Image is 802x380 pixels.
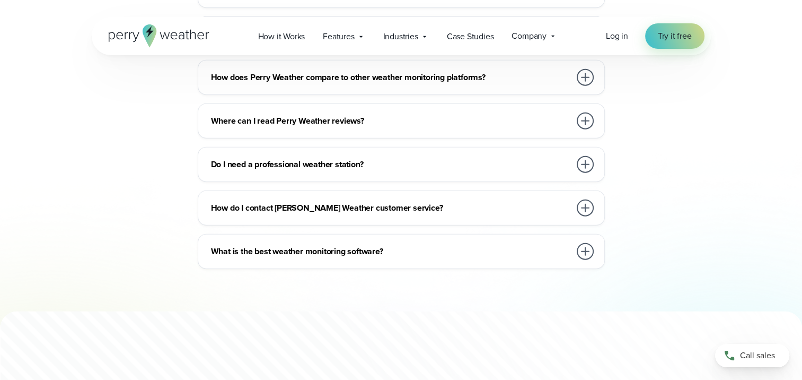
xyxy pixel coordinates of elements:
span: Try it free [658,30,692,42]
span: Industries [383,30,418,43]
a: How it Works [249,25,314,47]
span: How it Works [258,30,305,43]
a: Call sales [715,344,789,367]
span: Company [512,30,547,42]
h3: How do I contact [PERSON_NAME] Weather customer service? [211,202,570,214]
span: Case Studies [447,30,494,43]
h3: How does Perry Weather compare to other weather monitoring platforms? [211,71,570,84]
span: Features [323,30,354,43]
span: Call sales [740,349,775,362]
h3: What is the best weather monitoring software? [211,245,570,258]
h3: Where can I read Perry Weather reviews? [211,115,570,127]
a: Case Studies [438,25,503,47]
a: Try it free [645,23,704,49]
a: Log in [606,30,628,42]
h3: Do I need a professional weather station? [211,158,570,171]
